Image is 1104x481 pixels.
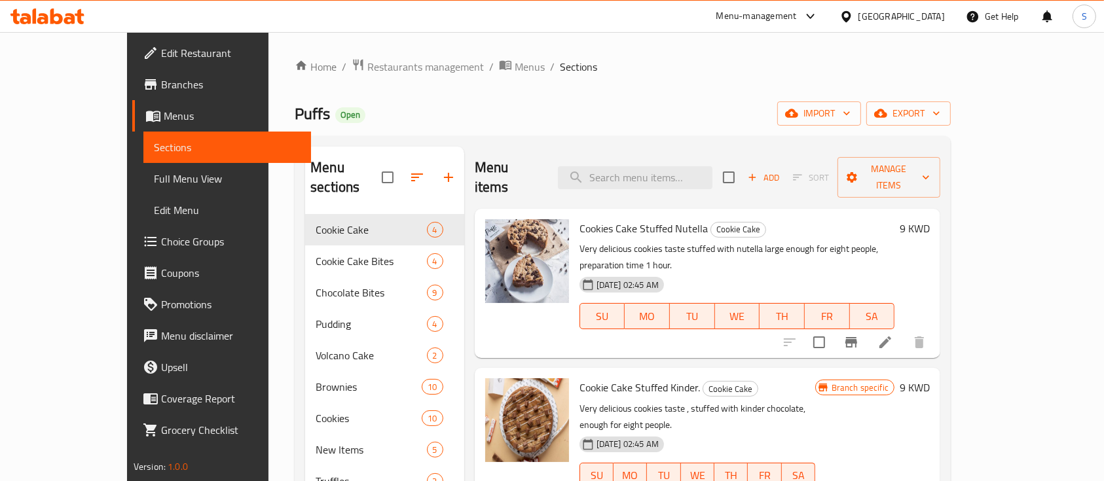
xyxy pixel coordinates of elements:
div: Cookie Cake Bites4 [305,245,464,277]
span: 10 [422,412,442,425]
span: SU [585,307,620,326]
span: Select section [715,164,743,191]
img: Cookie Cake Stuffed Kinder. [485,378,569,462]
img: Cookies Cake Stuffed Nutella [485,219,569,303]
li: / [489,59,494,75]
span: Coupons [161,265,301,281]
p: Very delicious cookies taste , stuffed with kinder chocolate, enough for eight people. [580,401,815,433]
button: MO [625,303,670,329]
a: Home [295,59,337,75]
span: Branches [161,77,301,92]
span: Restaurants management [367,59,484,75]
div: items [427,253,443,269]
a: Menus [499,58,545,75]
button: Manage items [837,157,940,198]
span: Grocery Checklist [161,422,301,438]
li: / [550,59,555,75]
button: delete [904,327,935,358]
span: 4 [428,255,443,268]
span: [DATE] 02:45 AM [591,438,664,450]
div: items [422,379,443,395]
div: Chocolate Bites9 [305,277,464,308]
span: Cookie Cake [316,222,426,238]
input: search [558,166,712,189]
span: Cookie Cake [711,222,765,237]
div: items [422,410,443,426]
span: Cookie Cake Bites [316,253,426,269]
button: Add section [433,162,464,193]
span: Puffs [295,99,330,128]
h2: Menu items [475,158,542,197]
button: TH [760,303,805,329]
span: SA [855,307,890,326]
span: Chocolate Bites [316,285,426,300]
span: Cookie Cake [703,382,758,397]
button: import [777,101,861,126]
span: TU [675,307,710,326]
span: Promotions [161,296,301,312]
span: import [788,105,851,122]
div: items [427,285,443,300]
span: Cookie Cake Stuffed Kinder. [580,378,700,397]
a: Upsell [132,351,312,383]
a: Full Menu View [143,163,312,194]
div: Brownies [316,379,422,395]
span: 2 [428,349,443,362]
span: Cookies [316,410,422,426]
a: Edit Menu [143,194,312,226]
span: FR [810,307,845,326]
span: Menus [164,108,301,124]
span: Cookies Cake Stuffed Nutella [580,219,708,238]
a: Branches [132,69,312,100]
a: Edit Restaurant [132,37,312,69]
div: Volcano Cake2 [305,340,464,371]
a: Menu disclaimer [132,320,312,351]
span: Manage items [848,161,930,194]
span: Upsell [161,359,301,375]
span: Select section first [784,168,837,188]
button: FR [805,303,850,329]
span: Menus [515,59,545,75]
button: export [866,101,951,126]
span: Edit Menu [154,202,301,218]
a: Edit menu item [877,334,893,350]
div: Pudding4 [305,308,464,340]
li: / [342,59,346,75]
a: Grocery Checklist [132,414,312,446]
div: Cookie Cake [703,381,758,397]
a: Coupons [132,257,312,289]
div: Brownies10 [305,371,464,402]
div: Open [335,107,365,123]
span: Volcano Cake [316,347,426,363]
span: Select to update [805,329,833,356]
a: Promotions [132,289,312,320]
div: items [427,442,443,457]
span: Add item [743,168,784,188]
div: items [427,222,443,238]
span: New Items [316,442,426,457]
span: 4 [428,224,443,236]
a: Sections [143,132,312,163]
h6: 9 KWD [900,378,930,397]
div: [GEOGRAPHIC_DATA] [858,9,945,24]
p: Very delicious cookies taste stuffed with nutella large enough for eight people, preparation time... [580,241,894,274]
a: Menus [132,100,312,132]
a: Coverage Report [132,383,312,414]
h2: Menu sections [310,158,381,197]
div: Cookie Cake [710,222,766,238]
span: Branch specific [826,382,894,394]
span: 1.0.0 [168,458,188,475]
span: 4 [428,318,443,330]
span: export [877,105,940,122]
span: Pudding [316,316,426,332]
span: Add [746,170,781,185]
span: Open [335,109,365,120]
a: Restaurants management [352,58,484,75]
